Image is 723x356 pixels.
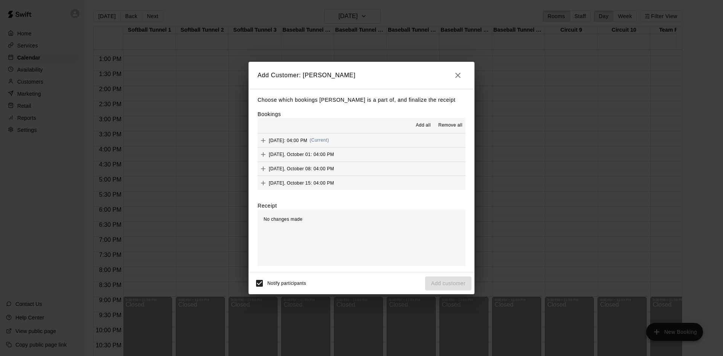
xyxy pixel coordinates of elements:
span: [DATE], October 15: 04:00 PM [269,180,334,185]
p: Choose which bookings [PERSON_NAME] is a part of, and finalize the receipt [258,95,465,105]
span: Add [258,151,269,157]
button: Add[DATE], October 01: 04:00 PM [258,148,465,162]
span: Add [258,137,269,143]
button: Add[DATE], October 08: 04:00 PM [258,162,465,176]
button: Remove all [435,119,465,131]
span: No changes made [264,217,302,222]
button: Add[DATE], October 15: 04:00 PM [258,176,465,190]
span: Add [258,180,269,185]
label: Receipt [258,202,277,209]
span: [DATE]: 04:00 PM [269,138,307,143]
span: Add all [416,122,431,129]
span: Add [258,165,269,171]
span: [DATE], October 01: 04:00 PM [269,152,334,157]
h2: Add Customer: [PERSON_NAME] [249,62,474,89]
span: Remove all [438,122,462,129]
button: Add[DATE]: 04:00 PM(Current) [258,133,465,147]
button: Add all [411,119,435,131]
span: Notify participants [267,281,306,286]
span: [DATE], October 08: 04:00 PM [269,166,334,171]
label: Bookings [258,111,281,117]
span: (Current) [310,138,329,143]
